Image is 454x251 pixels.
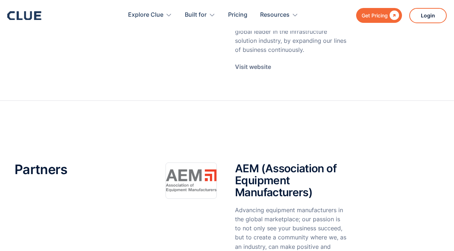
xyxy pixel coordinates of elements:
h2: AEM (Association of Equipment Manufacturers) [235,162,347,198]
div: Resources [260,4,298,26]
a: Visit website [235,62,271,71]
div: Get Pricing [362,11,388,20]
img: The Association of Equipment Manufacturers recommends Clue for a construction equipment asset man... [166,162,217,199]
div: Built for [185,4,207,26]
a: Pricing [228,4,247,26]
div: Resources [260,4,290,26]
div:  [388,11,399,20]
div: Explore Clue [128,4,172,26]
div: Explore Clue [128,4,163,26]
iframe: Chat Widget [418,216,454,251]
h2: Partners [15,162,144,177]
a: Login [409,8,447,23]
a: Get Pricing [356,8,402,23]
div: Built for [185,4,215,26]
